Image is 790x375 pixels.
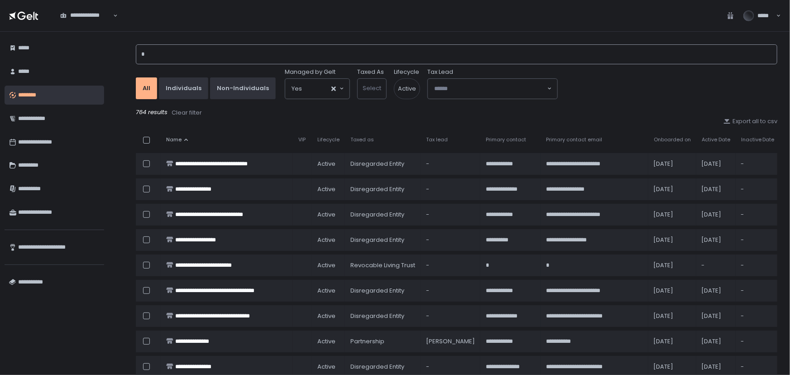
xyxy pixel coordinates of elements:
div: Partnership [350,337,415,346]
button: Individuals [159,77,208,99]
label: Lifecycle [394,68,419,76]
div: Disregarded Entity [350,287,415,295]
div: - [741,337,775,346]
div: - [741,236,775,244]
span: Name [166,136,182,143]
div: Search for option [285,79,350,99]
div: [DATE] [654,160,691,168]
span: Select [363,84,381,92]
span: VIP [298,136,306,143]
span: Primary contact email [546,136,602,143]
button: Export all to csv [723,117,777,125]
input: Search for option [434,84,546,93]
div: - [741,312,775,320]
div: [DATE] [702,337,730,346]
span: Tax Lead [427,68,453,76]
div: Disregarded Entity [350,185,415,193]
div: Clear filter [172,109,202,117]
div: - [426,211,475,219]
div: [DATE] [654,337,691,346]
div: Non-Individuals [217,84,269,92]
div: [DATE] [702,363,730,371]
div: Revocable Living Trust [350,261,415,269]
div: - [426,363,475,371]
div: - [426,160,475,168]
span: active [317,211,335,219]
span: Inactive Date [741,136,775,143]
button: Clear filter [171,108,202,117]
div: - [426,185,475,193]
div: Search for option [54,6,118,25]
div: - [426,261,475,269]
div: Disregarded Entity [350,236,415,244]
div: [DATE] [654,211,691,219]
span: Managed by Gelt [285,68,335,76]
span: Tax lead [426,136,448,143]
span: active [317,337,335,346]
button: Non-Individuals [210,77,276,99]
span: Primary contact [486,136,526,143]
input: Search for option [60,19,112,29]
div: [DATE] [654,363,691,371]
span: Active Date [702,136,730,143]
span: Lifecycle [317,136,340,143]
span: Yes [292,84,302,93]
div: [DATE] [654,185,691,193]
div: [DATE] [702,185,730,193]
div: Disregarded Entity [350,160,415,168]
div: - [741,160,775,168]
div: 764 results [136,108,777,117]
div: Disregarded Entity [350,211,415,219]
span: active [317,363,335,371]
div: All [143,84,150,92]
div: [PERSON_NAME] [426,337,475,346]
div: - [426,312,475,320]
div: - [702,261,730,269]
div: [DATE] [702,312,730,320]
div: [DATE] [702,287,730,295]
div: [DATE] [654,236,691,244]
div: - [741,363,775,371]
div: [DATE] [702,211,730,219]
span: active [317,185,335,193]
label: Taxed As [357,68,384,76]
div: Search for option [428,79,557,99]
span: active [317,261,335,269]
div: - [741,185,775,193]
input: Search for option [302,84,330,93]
div: [DATE] [654,312,691,320]
span: Onboarded on [654,136,691,143]
div: [DATE] [654,261,691,269]
div: Individuals [166,84,201,92]
div: Disregarded Entity [350,312,415,320]
button: All [136,77,157,99]
div: - [741,261,775,269]
div: [DATE] [702,236,730,244]
div: - [426,287,475,295]
span: active [317,160,335,168]
span: active [394,78,420,99]
span: active [317,236,335,244]
span: active [317,287,335,295]
div: - [426,236,475,244]
div: [DATE] [654,287,691,295]
div: Disregarded Entity [350,363,415,371]
div: - [741,211,775,219]
span: active [317,312,335,320]
span: Taxed as [350,136,374,143]
div: - [741,287,775,295]
button: Clear Selected [331,87,336,91]
div: [DATE] [702,160,730,168]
